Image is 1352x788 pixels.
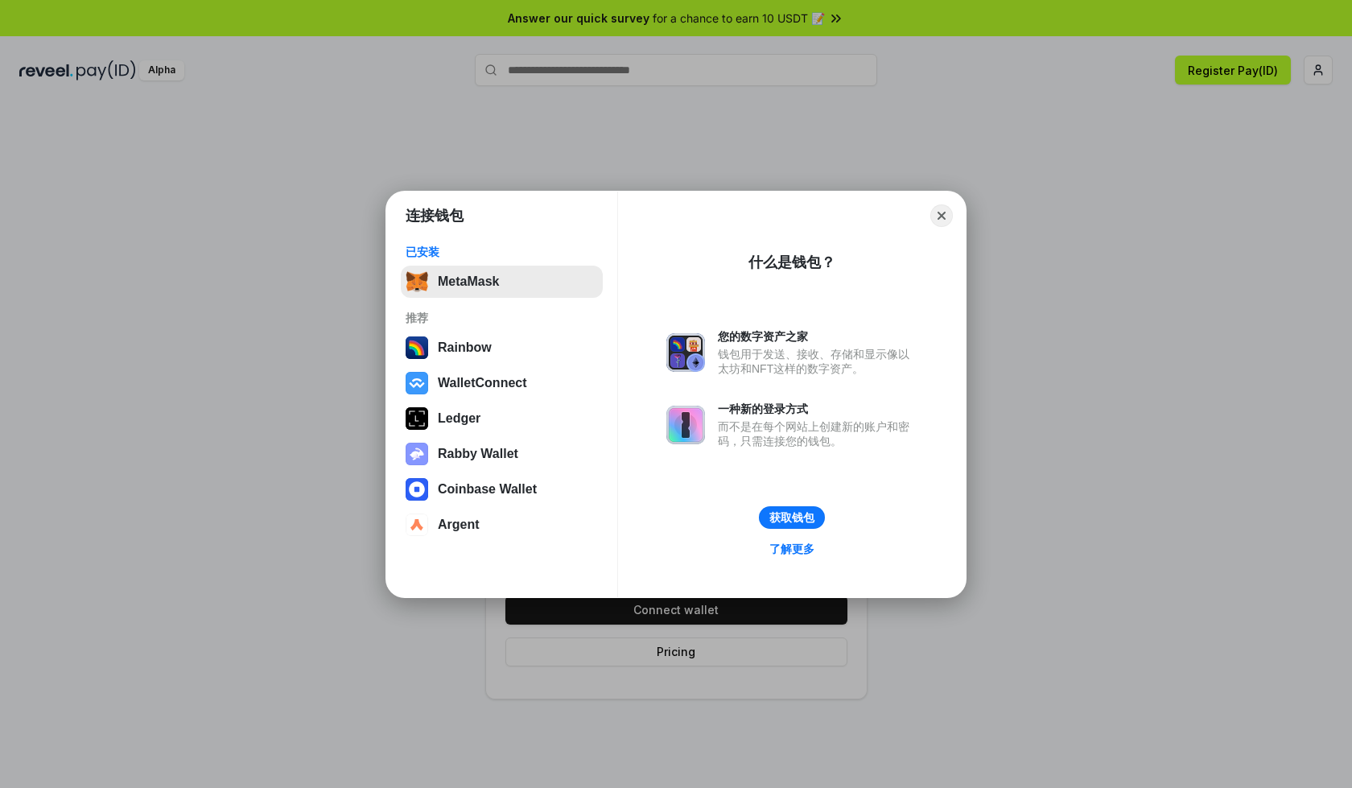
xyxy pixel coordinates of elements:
[406,245,598,259] div: 已安装
[438,411,480,426] div: Ledger
[401,438,603,470] button: Rabby Wallet
[930,204,953,227] button: Close
[401,332,603,364] button: Rainbow
[666,333,705,372] img: svg+xml,%3Csvg%20xmlns%3D%22http%3A%2F%2Fwww.w3.org%2F2000%2Fsvg%22%20fill%3D%22none%22%20viewBox...
[718,402,917,416] div: 一种新的登录方式
[438,376,527,390] div: WalletConnect
[759,506,825,529] button: 获取钱包
[401,473,603,505] button: Coinbase Wallet
[406,407,428,430] img: svg+xml,%3Csvg%20xmlns%3D%22http%3A%2F%2Fwww.w3.org%2F2000%2Fsvg%22%20width%3D%2228%22%20height%3...
[406,336,428,359] img: svg+xml,%3Csvg%20width%3D%22120%22%20height%3D%22120%22%20viewBox%3D%220%200%20120%20120%22%20fil...
[438,340,492,355] div: Rainbow
[438,482,537,497] div: Coinbase Wallet
[438,518,480,532] div: Argent
[401,402,603,435] button: Ledger
[718,419,917,448] div: 而不是在每个网站上创建新的账户和密码，只需连接您的钱包。
[769,510,814,525] div: 获取钱包
[406,206,464,225] h1: 连接钱包
[401,367,603,399] button: WalletConnect
[406,443,428,465] img: svg+xml,%3Csvg%20xmlns%3D%22http%3A%2F%2Fwww.w3.org%2F2000%2Fsvg%22%20fill%3D%22none%22%20viewBox...
[401,509,603,541] button: Argent
[406,270,428,293] img: svg+xml,%3Csvg%20fill%3D%22none%22%20height%3D%2233%22%20viewBox%3D%220%200%2035%2033%22%20width%...
[666,406,705,444] img: svg+xml,%3Csvg%20xmlns%3D%22http%3A%2F%2Fwww.w3.org%2F2000%2Fsvg%22%20fill%3D%22none%22%20viewBox...
[438,447,518,461] div: Rabby Wallet
[401,266,603,298] button: MetaMask
[718,347,917,376] div: 钱包用于发送、接收、存储和显示像以太坊和NFT这样的数字资产。
[406,311,598,325] div: 推荐
[748,253,835,272] div: 什么是钱包？
[760,538,824,559] a: 了解更多
[406,372,428,394] img: svg+xml,%3Csvg%20width%3D%2228%22%20height%3D%2228%22%20viewBox%3D%220%200%2028%2028%22%20fill%3D...
[406,514,428,536] img: svg+xml,%3Csvg%20width%3D%2228%22%20height%3D%2228%22%20viewBox%3D%220%200%2028%2028%22%20fill%3D...
[406,478,428,501] img: svg+xml,%3Csvg%20width%3D%2228%22%20height%3D%2228%22%20viewBox%3D%220%200%2028%2028%22%20fill%3D...
[769,542,814,556] div: 了解更多
[438,274,499,289] div: MetaMask
[718,329,917,344] div: 您的数字资产之家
